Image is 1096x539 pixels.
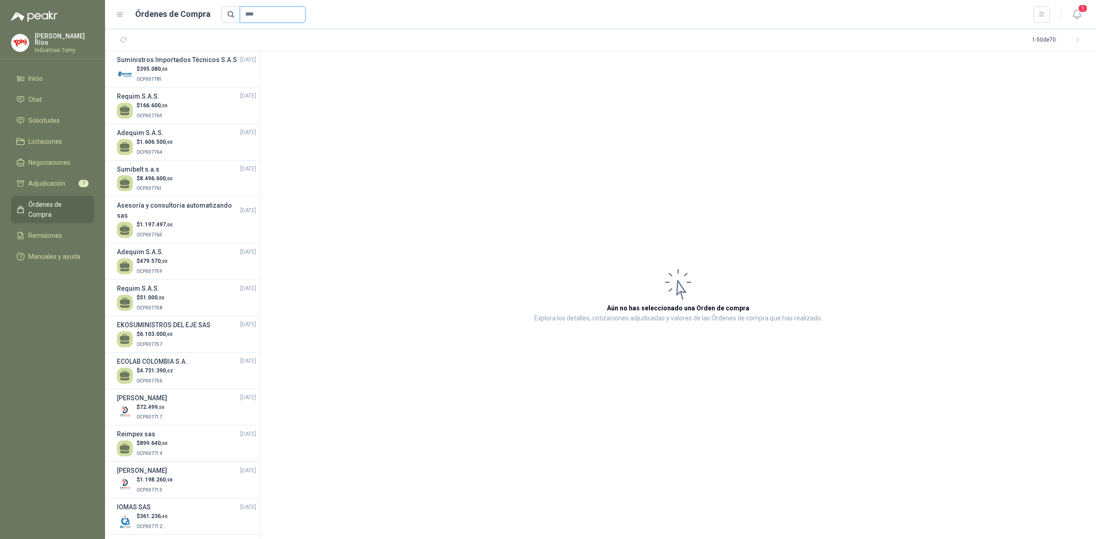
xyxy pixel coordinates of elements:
[1032,33,1085,47] div: 1 - 50 de 70
[158,405,164,410] span: ,56
[137,138,173,147] p: $
[137,487,162,492] span: OCP007713
[140,66,168,72] span: 395.080
[161,441,168,446] span: ,00
[117,55,256,84] a: Suministros Importados Técnicos S.A.S[DATE] Company Logo$395.080,00OCP007781
[117,502,151,512] h3: IOMAS SAS
[117,164,159,174] h3: Sumibelt s.a.s
[140,367,173,374] span: 4.731.390
[117,247,256,276] a: Adequim S.A.S.[DATE] $479.570,00OCP007759
[117,91,256,120] a: Requim S.A.S.[DATE] $166.600,00OCP007769
[166,332,173,337] span: ,00
[117,502,256,531] a: IOMAS SAS[DATE] Company Logo$361.236,40OCP007712
[137,113,162,118] span: OCP007769
[137,305,162,310] span: OCP007758
[161,514,168,519] span: ,40
[1069,6,1085,23] button: 1
[117,320,256,349] a: EKOSUMINISTROS DEL EJE SAS[DATE] $6.103.000,00OCP007757
[117,128,163,138] h3: Adequim S.A.S.
[117,247,163,257] h3: Adequim S.A.S.
[117,429,256,458] a: Reimpex sas[DATE] $899.640,00OCP007714
[117,393,167,403] h3: [PERSON_NAME]
[28,157,70,167] span: Negociaciones
[28,199,85,220] span: Órdenes de Compra
[117,466,256,494] a: [PERSON_NAME][DATE] Company Logo$1.198.260,98OCP007713
[117,55,237,65] h3: Suministros Importados Técnicos S.A.S
[137,403,164,412] p: $
[137,378,162,383] span: OCP007756
[117,477,133,493] img: Company Logo
[240,165,256,173] span: [DATE]
[158,295,164,300] span: ,00
[140,331,173,337] span: 6.103.000
[140,476,173,483] span: 1.198.260
[137,65,168,73] p: $
[166,140,173,145] span: ,00
[35,47,94,53] p: Industrias Tomy
[28,230,62,241] span: Remisiones
[240,320,256,329] span: [DATE]
[11,91,94,108] a: Chat
[117,164,256,193] a: Sumibelt s.a.s[DATE] $8.496.600,00OCP007761
[117,356,256,385] a: ECOLAB COLOMBIA S.A.[DATE] $4.731.390,02OCP007756
[240,92,256,100] span: [DATE]
[117,128,256,157] a: Adequim S.A.S.[DATE] $1.606.500,00OCP007764
[140,440,168,446] span: 899.640
[166,368,173,373] span: ,02
[137,220,173,229] p: $
[137,330,173,339] p: $
[140,404,164,410] span: 72.499
[11,34,29,52] img: Company Logo
[240,56,256,64] span: [DATE]
[137,257,168,266] p: $
[11,227,94,244] a: Remisiones
[140,102,168,109] span: 166.600
[240,284,256,293] span: [DATE]
[117,320,211,330] h3: EKOSUMINISTROS DEL EJE SAS
[117,356,187,366] h3: ECOLAB COLOMBIA S.A.
[117,200,256,239] a: Asesoría y consultoria automatizando sas[DATE] $1.197.497,00OCP007760
[35,33,94,46] p: [PERSON_NAME] Ríos
[1078,4,1088,13] span: 1
[11,196,94,223] a: Órdenes de Compra
[117,513,133,529] img: Company Logo
[534,313,822,324] p: Explora los detalles, cotizaciones adjudicadas y valores de las Órdenes de compra que has realizado.
[137,414,162,419] span: OCP007717
[117,283,159,293] h3: Requim S.A.S.
[11,11,58,22] img: Logo peakr
[11,112,94,129] a: Solicitudes
[137,77,162,82] span: OCP007781
[137,476,173,484] p: $
[137,101,168,110] p: $
[240,248,256,256] span: [DATE]
[161,259,168,264] span: ,00
[117,393,256,422] a: [PERSON_NAME][DATE] Company Logo$72.499,56OCP007717
[11,248,94,265] a: Manuales y ayuda
[117,429,155,439] h3: Reimpex sas
[28,136,62,147] span: Licitaciones
[117,66,133,82] img: Company Logo
[137,186,162,191] span: OCP007761
[11,154,94,171] a: Negociaciones
[240,503,256,512] span: [DATE]
[140,139,173,145] span: 1.606.500
[28,94,42,105] span: Chat
[11,175,94,192] a: Adjudicación7
[137,342,162,347] span: OCP007757
[28,251,80,262] span: Manuales y ayuda
[140,513,168,519] span: 361.236
[137,150,162,155] span: OCP007764
[117,200,240,220] h3: Asesoría y consultoria automatizando sas
[140,175,173,182] span: 8.496.600
[240,128,256,137] span: [DATE]
[166,222,173,227] span: ,00
[117,404,133,420] img: Company Logo
[161,103,168,108] span: ,00
[240,206,256,215] span: [DATE]
[166,477,173,482] span: ,98
[79,180,89,187] span: 7
[137,366,173,375] p: $
[28,73,43,84] span: Inicio
[137,174,173,183] p: $
[117,91,159,101] h3: Requim S.A.S.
